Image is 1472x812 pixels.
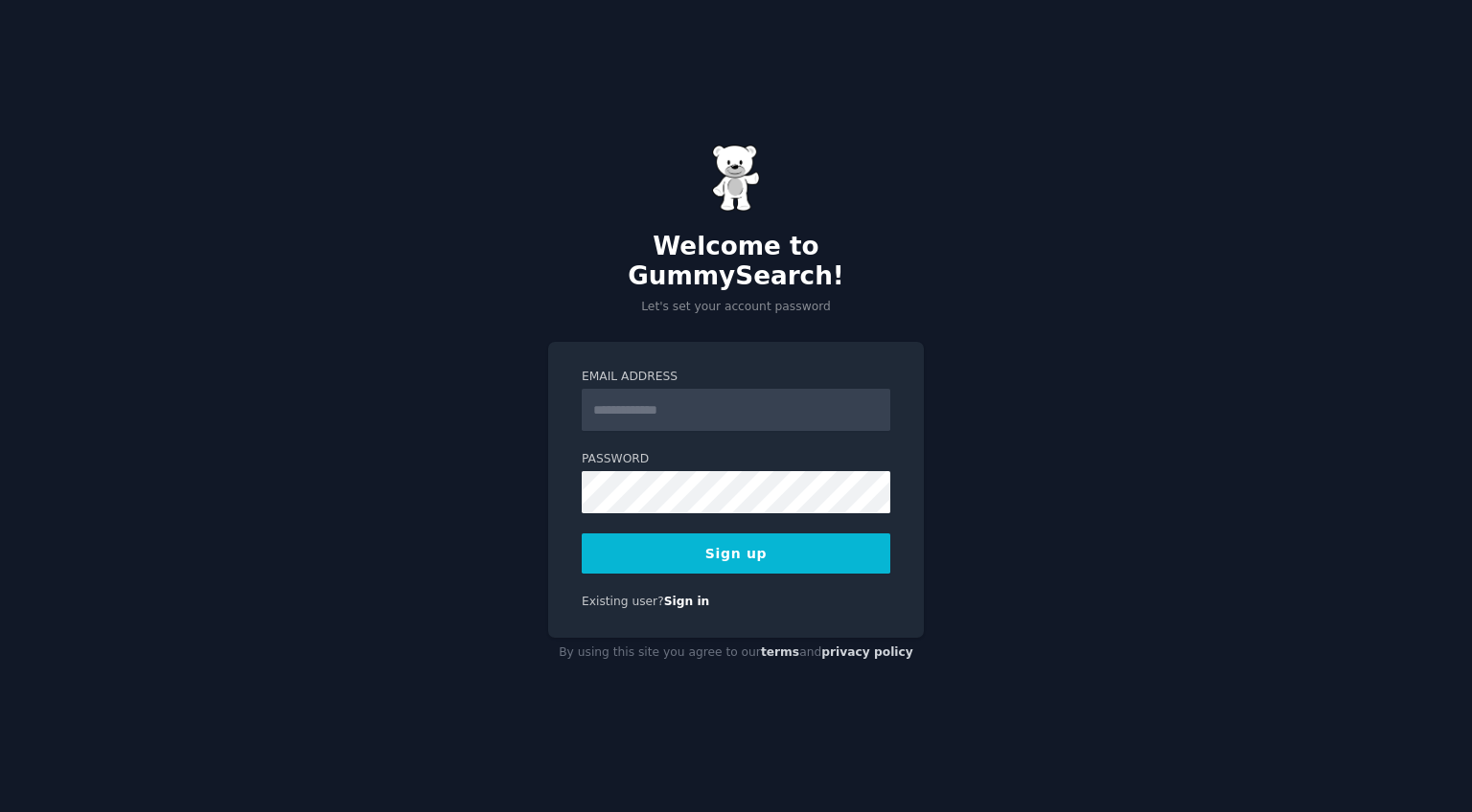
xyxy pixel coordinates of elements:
label: Password [582,451,890,468]
h2: Welcome to GummySearch! [548,232,924,292]
p: Let's set your account password [548,299,924,316]
div: By using this site you agree to our and [548,638,924,668]
img: Gummy Bear [712,145,760,212]
a: terms [761,645,799,659]
a: Sign in [664,595,710,608]
label: Email Address [582,369,890,386]
span: Existing user? [582,595,664,608]
button: Sign up [582,533,890,574]
a: privacy policy [821,645,913,659]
